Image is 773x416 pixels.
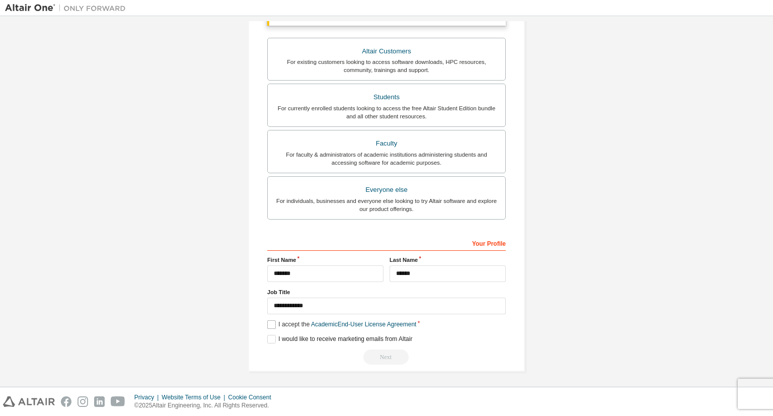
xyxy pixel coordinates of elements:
label: I would like to receive marketing emails from Altair [267,335,412,343]
div: For currently enrolled students looking to access the free Altair Student Edition bundle and all ... [274,104,499,120]
label: Last Name [390,256,506,264]
img: youtube.svg [111,396,125,407]
label: I accept the [267,320,416,329]
img: facebook.svg [61,396,71,407]
div: Students [274,90,499,104]
img: linkedin.svg [94,396,105,407]
div: Cookie Consent [228,393,277,401]
a: Academic End-User License Agreement [311,321,416,328]
img: altair_logo.svg [3,396,55,407]
div: Privacy [134,393,162,401]
p: © 2025 Altair Engineering, Inc. All Rights Reserved. [134,401,277,410]
div: Your Profile [267,235,506,251]
img: instagram.svg [78,396,88,407]
div: Website Terms of Use [162,393,228,401]
div: Everyone else [274,183,499,197]
div: For individuals, businesses and everyone else looking to try Altair software and explore our prod... [274,197,499,213]
div: For faculty & administrators of academic institutions administering students and accessing softwa... [274,151,499,167]
label: Job Title [267,288,506,296]
label: First Name [267,256,383,264]
div: Altair Customers [274,44,499,58]
img: Altair One [5,3,131,13]
div: Read and acccept EULA to continue [267,350,506,365]
div: Faculty [274,136,499,151]
div: For existing customers looking to access software downloads, HPC resources, community, trainings ... [274,58,499,74]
